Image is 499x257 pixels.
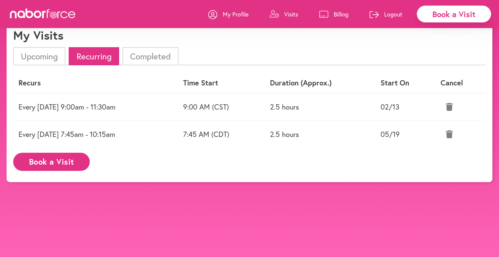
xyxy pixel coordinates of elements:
[435,73,486,93] th: Cancel
[69,47,119,65] li: Recurring
[13,158,90,164] a: Book a Visit
[178,73,265,93] th: Time Start
[208,4,249,24] a: My Profile
[13,47,65,65] li: Upcoming
[375,93,435,121] td: 02/13
[375,73,435,93] th: Start On
[13,120,178,148] td: Every [DATE] 7:45am - 10:15am
[122,47,179,65] li: Completed
[223,10,249,18] p: My Profile
[178,120,265,148] td: 7:45 AM (CDT)
[319,4,349,24] a: Billing
[178,93,265,121] td: 9:00 AM (CST)
[417,6,491,22] div: Book a Visit
[384,10,402,18] p: Logout
[334,10,349,18] p: Billing
[13,153,90,171] button: Book a Visit
[13,73,178,93] th: Recurs
[265,93,375,121] td: 2.5 hours
[370,4,402,24] a: Logout
[265,73,375,93] th: Duration (Approx.)
[284,10,298,18] p: Visits
[265,120,375,148] td: 2.5 hours
[13,93,178,121] td: Every [DATE] 9:00am - 11:30am
[270,4,298,24] a: Visits
[375,120,435,148] td: 05/19
[13,28,63,42] h1: My Visits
